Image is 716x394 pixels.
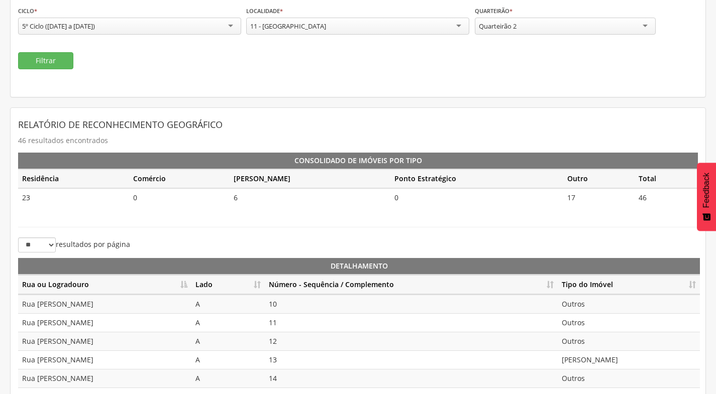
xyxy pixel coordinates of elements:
[265,275,558,295] th: Número - Sequência / Complemento: Ordenar colunas de forma ascendente
[635,169,698,188] th: Total
[558,275,700,295] th: Tipo do Imóvel: Ordenar colunas de forma ascendente
[390,188,563,207] td: 0
[250,22,326,31] div: 11 - [GEOGRAPHIC_DATA]
[191,350,265,369] td: A
[265,369,558,387] td: 14
[191,313,265,332] td: A
[22,22,95,31] div: 5º Ciclo ([DATE] a [DATE])
[265,295,558,313] td: 10
[18,258,700,275] th: Detalhamento
[558,313,700,332] td: Outros
[702,173,711,208] span: Feedback
[18,313,191,332] td: Rua [PERSON_NAME]
[191,332,265,350] td: A
[18,275,191,295] th: Rua ou Logradouro: Ordenar colunas de forma descendente
[558,332,700,350] td: Outros
[697,163,716,231] button: Feedback - Mostrar pesquisa
[18,52,73,69] button: Filtrar
[129,169,230,188] th: Comércio
[479,22,517,31] div: Quarteirão 2
[18,350,191,369] td: Rua [PERSON_NAME]
[18,169,129,188] th: Residência
[558,295,700,313] td: Outros
[18,369,191,387] td: Rua [PERSON_NAME]
[635,188,698,207] td: 46
[265,313,558,332] td: 11
[18,134,698,148] p: 46 resultados encontrados
[558,350,700,369] td: [PERSON_NAME]
[230,188,390,207] td: 6
[390,169,563,188] th: Ponto Estratégico
[563,188,634,207] td: 17
[475,7,513,15] label: Quarteirão
[191,295,265,313] td: A
[18,295,191,313] td: Rua [PERSON_NAME]
[246,7,283,15] label: Localidade
[18,188,129,207] td: 23
[558,369,700,387] td: Outros
[230,169,390,188] th: [PERSON_NAME]
[18,153,698,169] th: Consolidado de Imóveis por Tipo
[18,332,191,350] td: Rua [PERSON_NAME]
[18,237,56,252] select: resultados por página
[265,332,558,350] td: 12
[265,350,558,369] td: 13
[191,369,265,387] td: A
[18,115,698,134] header: Relatório de Reconhecimento Geográfico
[191,275,265,295] th: Lado: Ordenar colunas de forma ascendente
[18,7,37,15] label: Ciclo
[563,169,634,188] th: Outro
[129,188,230,207] td: 0
[18,237,130,252] label: resultados por página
